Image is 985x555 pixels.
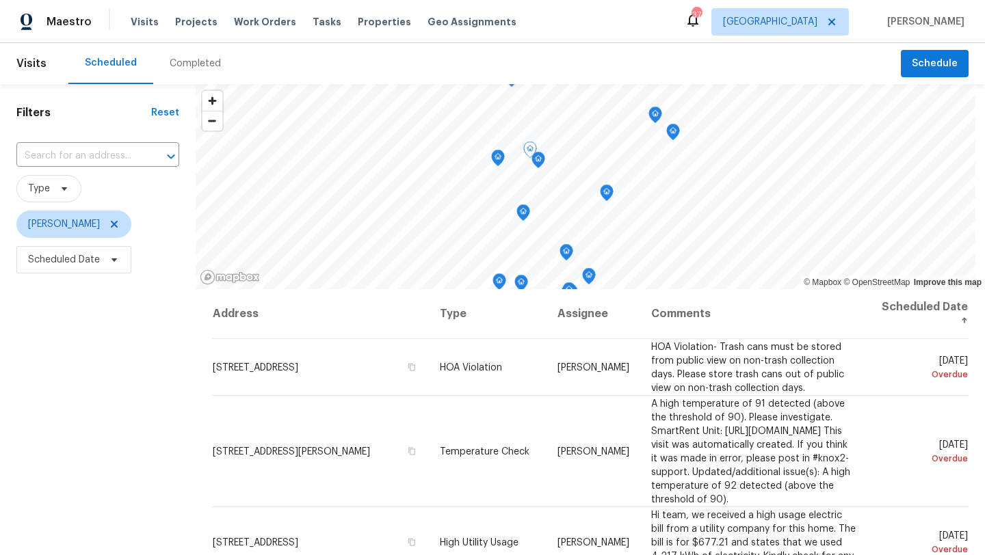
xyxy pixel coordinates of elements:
a: Mapbox homepage [200,269,260,285]
button: Schedule [901,50,969,78]
span: [STREET_ADDRESS] [213,537,298,547]
span: Tasks [313,17,341,27]
div: Reset [151,106,179,120]
div: Map marker [648,107,662,128]
div: Map marker [561,285,575,306]
div: Map marker [523,141,537,163]
span: A high temperature of 91 detected (above the threshold of 90). Please investigate. SmartRent Unit... [651,398,850,504]
div: Map marker [582,268,596,289]
div: Map marker [666,124,680,145]
span: [DATE] [878,439,968,465]
button: Copy Address [406,535,418,547]
span: [PERSON_NAME] [557,362,629,372]
span: Visits [131,15,159,29]
span: [PERSON_NAME] [557,537,629,547]
span: [STREET_ADDRESS] [213,362,298,372]
span: [STREET_ADDRESS][PERSON_NAME] [213,446,370,456]
div: Map marker [562,282,576,303]
button: Open [161,147,181,166]
button: Copy Address [406,444,418,457]
div: Overdue [878,451,968,465]
span: Maestro [47,15,92,29]
div: Map marker [600,185,614,206]
span: Projects [175,15,218,29]
span: Work Orders [234,15,296,29]
button: Zoom in [202,91,222,111]
h1: Filters [16,106,151,120]
span: HOA Violation [440,362,502,372]
a: Mapbox [804,277,841,287]
button: Zoom out [202,111,222,131]
div: Overdue [878,367,968,381]
span: [PERSON_NAME] [557,446,629,456]
span: [DATE] [878,355,968,381]
span: Schedule [912,55,958,72]
div: Map marker [560,244,573,265]
span: High Utility Usage [440,537,518,547]
th: Scheduled Date ↑ [867,289,969,339]
span: Type [28,182,50,195]
a: OpenStreetMap [843,277,910,287]
button: Copy Address [406,360,418,373]
div: Scheduled [85,56,137,70]
div: Map marker [516,204,530,226]
div: Map marker [492,273,506,295]
div: Map marker [564,284,578,306]
span: Temperature Check [440,446,529,456]
span: HOA Violation- Trash cans must be stored from public view on non-trash collection days. Please st... [651,342,844,392]
th: Type [429,289,547,339]
span: [PERSON_NAME] [28,217,100,231]
div: Map marker [491,150,505,171]
div: Completed [170,57,221,70]
span: Geo Assignments [428,15,516,29]
th: Assignee [547,289,640,339]
th: Comments [640,289,867,339]
div: 37 [692,8,701,22]
span: Properties [358,15,411,29]
canvas: Map [196,84,975,289]
span: [PERSON_NAME] [882,15,964,29]
span: Visits [16,49,47,79]
a: Improve this map [914,277,982,287]
div: Map marker [531,152,545,173]
span: Scheduled Date [28,253,100,267]
th: Address [212,289,429,339]
span: [GEOGRAPHIC_DATA] [723,15,817,29]
input: Search for an address... [16,146,141,167]
div: Map marker [514,275,528,296]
